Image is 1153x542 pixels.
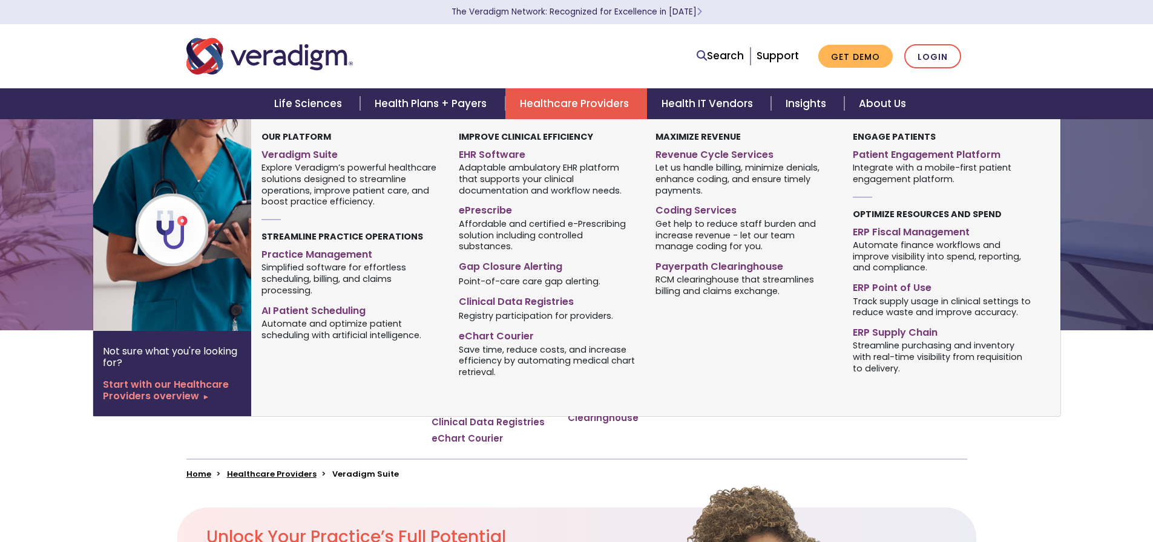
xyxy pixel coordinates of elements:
[260,88,360,119] a: Life Sciences
[103,379,241,402] a: Start with our Healthcare Providers overview
[505,88,647,119] a: Healthcare Providers
[853,277,1031,295] a: ERP Point of Use
[261,162,440,207] span: Explore Veradigm’s powerful healthcare solutions designed to streamline operations, improve patie...
[853,162,1031,185] span: Integrate with a mobile-first patient engagement platform.
[655,131,741,143] strong: Maximize Revenue
[568,400,674,424] a: Payerpath Clearinghouse
[853,238,1031,273] span: Automate finance workflows and improve visibility into spend, reporting, and compliance.
[853,295,1031,318] span: Track supply usage in clinical settings to reduce waste and improve accuracy.
[818,45,893,68] a: Get Demo
[459,343,637,378] span: Save time, reduce costs, and increase efficiency by automating medical chart retrieval.
[853,339,1031,374] span: Streamline purchasing and inventory with real-time visibility from requisition to delivery.
[459,217,637,252] span: Affordable and certified e-Prescribing solution including controlled substances.
[186,36,353,76] img: Veradigm logo
[853,131,936,143] strong: Engage Patients
[459,162,637,197] span: Adaptable ambulatory EHR platform that supports your clinical documentation and workflow needs.
[452,6,702,18] a: The Veradigm Network: Recognized for Excellence in [DATE]Learn More
[904,44,961,69] a: Login
[459,256,637,273] a: Gap Closure Alerting
[459,325,637,343] a: eChart Courier
[655,217,834,252] span: Get help to reduce staff burden and increase revenue - let our team manage coding for you.
[459,275,600,287] span: Point-of-care care gap alerting.
[655,200,834,217] a: Coding Services
[261,300,440,318] a: AI Patient Scheduling
[227,468,317,480] a: Healthcare Providers
[853,144,1031,162] a: Patient Engagement Platform
[261,230,423,243] strong: Streamline Practice Operations
[771,88,844,119] a: Insights
[261,244,440,261] a: Practice Management
[261,131,331,143] strong: Our Platform
[459,291,637,309] a: Clinical Data Registries
[261,317,440,341] span: Automate and optimize patient scheduling with artificial intelligence.
[459,131,593,143] strong: Improve Clinical Efficiency
[844,88,921,119] a: About Us
[655,256,834,273] a: Payerpath Clearinghouse
[647,88,771,119] a: Health IT Vendors
[853,221,1031,239] a: ERP Fiscal Management
[655,144,834,162] a: Revenue Cycle Services
[186,468,211,480] a: Home
[432,416,545,428] a: Clinical Data Registries
[459,310,613,322] span: Registry participation for providers.
[853,208,1002,220] strong: Optimize Resources and Spend
[697,48,744,64] a: Search
[103,345,241,368] p: Not sure what you're looking for?
[432,433,503,445] a: eChart Courier
[655,273,834,297] span: RCM clearinghouse that streamlines billing and claims exchange.
[459,200,637,217] a: ePrescribe
[261,144,440,162] a: Veradigm Suite
[459,144,637,162] a: EHR Software
[757,48,799,63] a: Support
[853,322,1031,339] a: ERP Supply Chain
[360,88,505,119] a: Health Plans + Payers
[697,6,702,18] span: Learn More
[655,162,834,197] span: Let us handle billing, minimize denials, enhance coding, and ensure timely payments.
[261,261,440,296] span: Simplified software for effortless scheduling, billing, and claims processing.
[93,119,288,331] img: Healthcare Provider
